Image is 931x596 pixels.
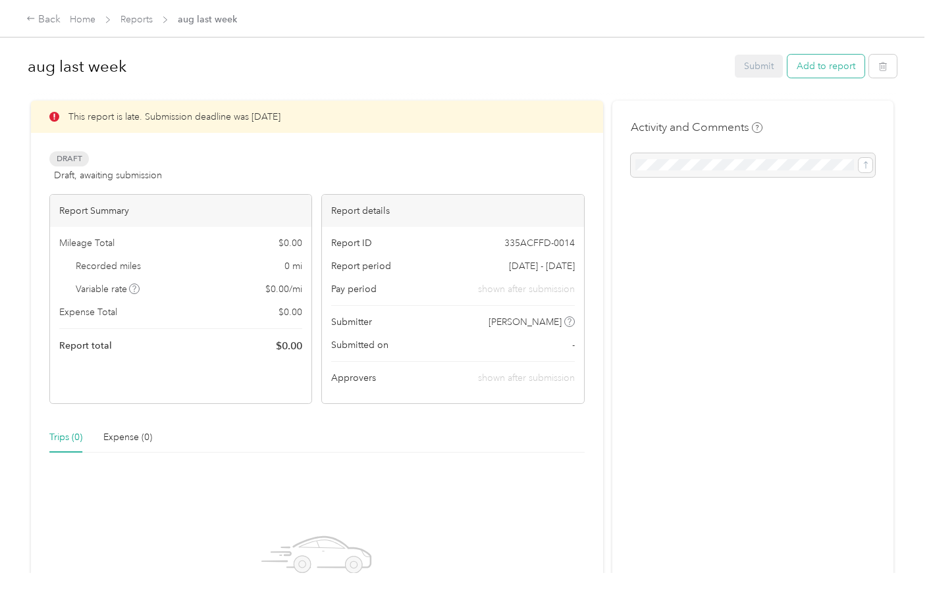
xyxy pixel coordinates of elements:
[178,12,237,26] span: aug last week
[70,14,95,25] a: Home
[120,14,153,25] a: Reports
[54,168,162,182] span: Draft, awaiting submission
[50,195,311,227] div: Report Summary
[76,259,141,273] span: Recorded miles
[572,338,575,352] span: -
[49,151,89,166] span: Draft
[331,282,377,296] span: Pay period
[276,338,302,354] span: $ 0.00
[284,259,302,273] span: 0 mi
[279,305,302,319] span: $ 0.00
[331,259,391,273] span: Report period
[489,315,562,329] span: [PERSON_NAME]
[331,338,388,352] span: Submitted on
[857,522,931,596] iframe: Everlance-gr Chat Button Frame
[509,259,575,273] span: [DATE] - [DATE]
[787,55,864,78] button: Add to report
[631,119,762,136] h4: Activity and Comments
[322,195,583,227] div: Report details
[331,315,372,329] span: Submitter
[76,282,140,296] span: Variable rate
[59,339,112,353] span: Report total
[279,236,302,250] span: $ 0.00
[59,236,115,250] span: Mileage Total
[31,101,603,133] div: This report is late. Submission deadline was [DATE]
[331,371,376,385] span: Approvers
[265,282,302,296] span: $ 0.00 / mi
[49,430,82,445] div: Trips (0)
[28,51,726,82] h1: aug last week
[331,236,372,250] span: Report ID
[59,305,117,319] span: Expense Total
[478,282,575,296] span: shown after submission
[504,236,575,250] span: 335ACFFD-0014
[478,372,575,384] span: shown after submission
[103,430,152,445] div: Expense (0)
[26,12,61,28] div: Back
